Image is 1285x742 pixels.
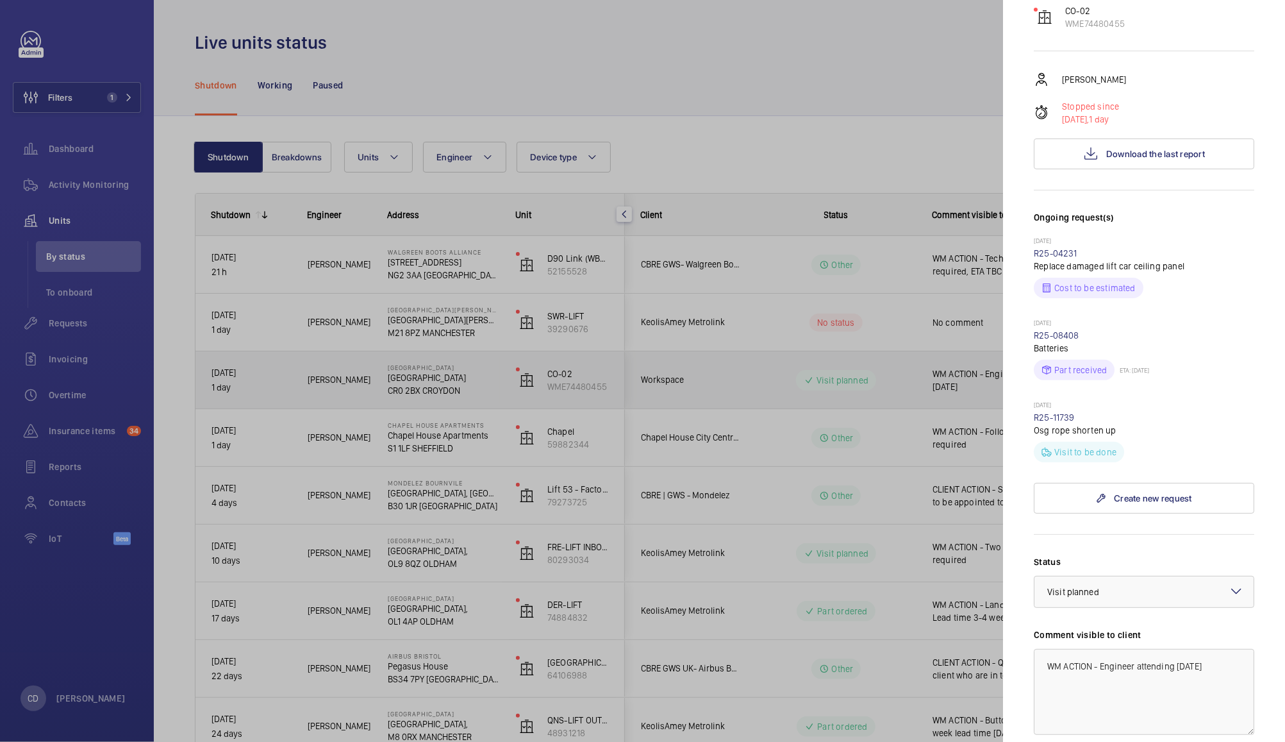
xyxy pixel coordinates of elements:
[1034,260,1254,273] p: Replace damaged lift car ceiling panel
[1034,628,1254,641] label: Comment visible to client
[1034,555,1254,568] label: Status
[1054,364,1107,376] p: Part received
[1115,366,1149,374] p: ETA: [DATE]
[1062,73,1126,86] p: [PERSON_NAME]
[1062,114,1089,124] span: [DATE],
[1047,587,1099,597] span: Visit planned
[1034,248,1077,258] a: R25-04231
[1054,446,1116,459] p: Visit to be done
[1037,10,1052,25] img: elevator.svg
[1034,330,1079,341] a: R25-08408
[1062,100,1119,113] p: Stopped since
[1034,412,1075,423] a: R25-11739
[1065,17,1125,30] p: WME74480455
[1065,4,1125,17] p: CO-02
[1062,113,1119,126] p: 1 day
[1034,342,1254,355] p: Batteries
[1034,139,1254,169] button: Download the last report
[1034,401,1254,411] p: [DATE]
[1034,237,1254,247] p: [DATE]
[1034,211,1254,237] h3: Ongoing request(s)
[1106,149,1205,159] span: Download the last report
[1034,424,1254,437] p: Osg rope shorten up
[1034,483,1254,514] a: Create new request
[1054,282,1136,294] p: Cost to be estimated
[1034,319,1254,329] p: [DATE]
